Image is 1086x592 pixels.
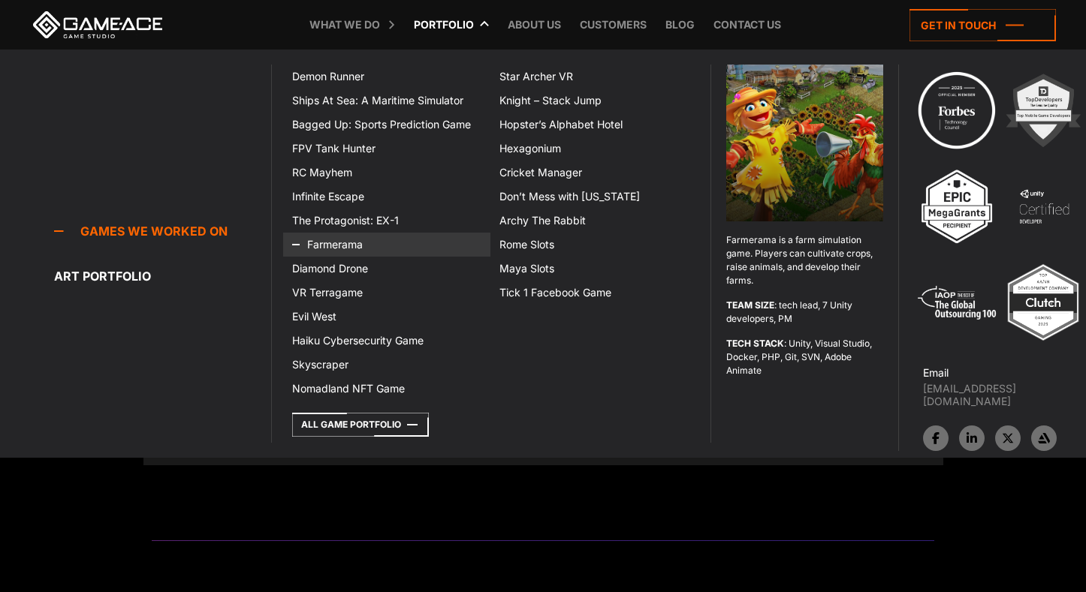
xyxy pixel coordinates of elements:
a: Evil West [283,305,491,329]
a: Ships At Sea: A Maritime Simulator [283,89,491,113]
a: Knight – Stack Jump [490,89,698,113]
a: Art portfolio [54,261,270,291]
a: VR Terragame [283,281,491,305]
a: Skyscraper [283,353,491,377]
a: [EMAIL_ADDRESS][DOMAIN_NAME] [923,382,1086,407]
a: Bagged Up: Sports Prediction Game [283,113,491,137]
img: 4 [1003,165,1085,248]
img: 2 [1002,69,1084,152]
strong: TECH STACK [726,338,784,349]
p: Farmerama is a farm simulation game. Players can cultivate crops, raise animals, and develop thei... [726,233,883,287]
img: 5 [916,261,998,344]
img: Farmerama game top menu [726,65,883,221]
a: Get in touch [910,9,1056,41]
a: Cricket Manager [490,161,698,185]
a: All Game Portfolio [292,413,429,437]
a: Tick 1 Facebook Game [490,281,698,305]
a: Maya Slots [490,257,698,281]
strong: TEAM SIZE [726,299,774,311]
a: Archy The Rabbit [490,209,698,233]
a: Infinite Escape [283,185,491,209]
a: Rome Slots [490,233,698,257]
a: FPV Tank Hunter [283,137,491,161]
a: Hopster’s Alphabet Hotel [490,113,698,137]
a: Star Archer VR [490,65,698,89]
a: RC Mayhem [283,161,491,185]
img: Technology council badge program ace 2025 game ace [916,69,998,152]
a: Diamond Drone [283,257,491,281]
img: Top ar vr development company gaming 2025 game ace [1002,261,1084,344]
a: Nomadland NFT Game [283,377,491,401]
p: : tech lead, 7 Unity developers, PM [726,299,883,326]
strong: Email [923,366,949,379]
a: Haiku Cybersecurity Game [283,329,491,353]
a: Demon Runner [283,65,491,89]
a: Games we worked on [54,216,270,246]
a: The Protagonist: EX-1 [283,209,491,233]
img: 3 [916,165,998,248]
a: Don’t Mess with [US_STATE] [490,185,698,209]
a: Farmerama [283,233,491,257]
p: : Unity, Visual Studio, Docker, PHP, Git, SVN, Adobe Animate [726,337,883,377]
a: Hexagonium [490,137,698,161]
